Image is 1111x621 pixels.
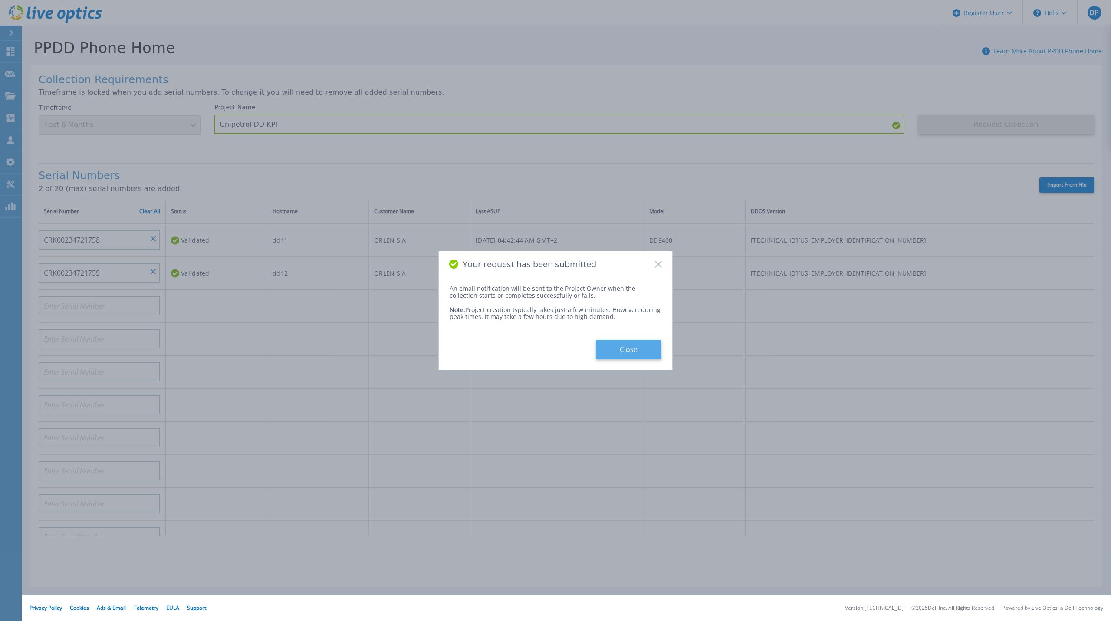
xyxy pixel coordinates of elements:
[911,605,994,611] li: © 2025 Dell Inc. All Rights Reserved
[450,285,661,299] div: An email notification will be sent to the Project Owner when the collection starts or completes s...
[70,604,89,611] a: Cookies
[97,604,126,611] a: Ads & Email
[187,604,206,611] a: Support
[134,604,158,611] a: Telemetry
[30,604,62,611] a: Privacy Policy
[845,605,904,611] li: Version: [TECHNICAL_ID]
[1002,605,1103,611] li: Powered by Live Optics, a Dell Technology
[450,306,465,314] span: Note:
[596,340,661,359] button: Close
[450,299,661,320] div: Project creation typically takes just a few minutes. However, during peak times, it may take a fe...
[166,604,179,611] a: EULA
[463,259,596,269] span: Your request has been submitted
